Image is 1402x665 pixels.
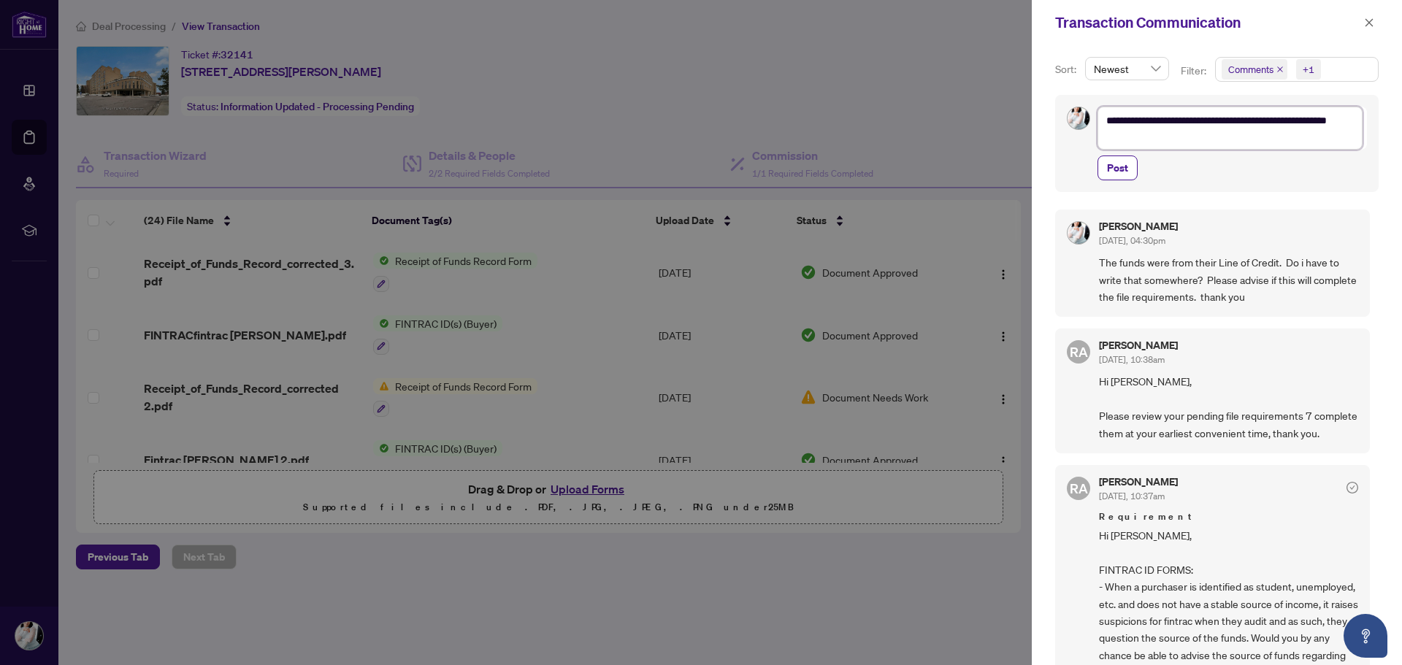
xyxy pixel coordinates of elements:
button: Post [1098,155,1138,180]
h5: [PERSON_NAME] [1099,477,1178,487]
span: close [1276,66,1284,73]
span: Requirement [1099,510,1358,524]
h5: [PERSON_NAME] [1099,221,1178,231]
p: Sort: [1055,61,1079,77]
img: Profile Icon [1068,222,1089,244]
img: Profile Icon [1068,107,1089,129]
span: Hi [PERSON_NAME], Please review your pending file requirements 7 complete them at your earliest c... [1099,373,1358,442]
span: Comments [1228,62,1273,77]
span: Newest [1094,58,1160,80]
span: RA [1070,478,1088,499]
span: The funds were from their Line of Credit. Do i have to write that somewhere? Please advise if thi... [1099,254,1358,305]
button: Open asap [1344,614,1387,658]
span: RA [1070,342,1088,362]
span: close [1364,18,1374,28]
h5: [PERSON_NAME] [1099,340,1178,350]
p: Filter: [1181,63,1208,79]
span: check-circle [1347,482,1358,493]
span: [DATE], 10:38am [1099,354,1165,365]
div: +1 [1303,62,1314,77]
div: Transaction Communication [1055,12,1360,34]
span: Comments [1222,59,1287,80]
span: Post [1107,156,1128,180]
span: [DATE], 10:37am [1099,491,1165,501]
span: [DATE], 04:30pm [1099,235,1165,246]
